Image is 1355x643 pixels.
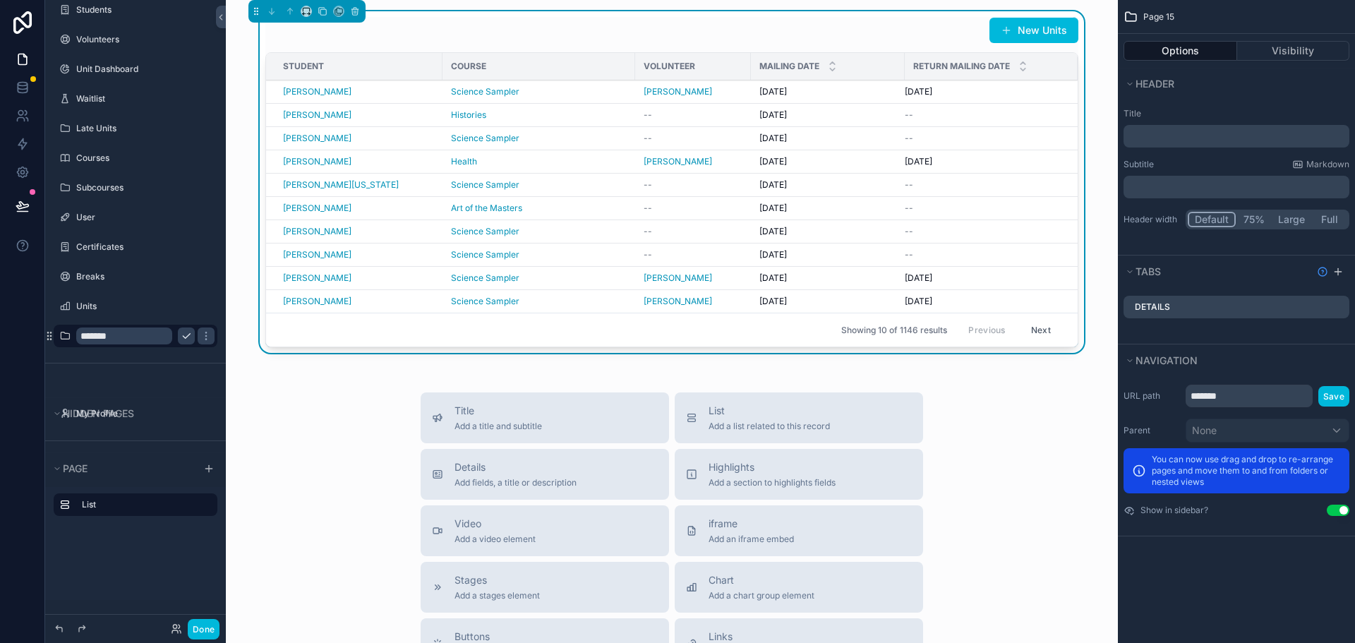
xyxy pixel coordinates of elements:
[454,590,540,601] span: Add a stages element
[759,109,896,121] a: [DATE]
[644,86,742,97] a: [PERSON_NAME]
[283,156,351,167] a: [PERSON_NAME]
[283,133,434,144] a: [PERSON_NAME]
[644,86,712,97] a: [PERSON_NAME]
[76,271,209,282] a: Breaks
[451,296,627,307] a: Science Sampler
[51,459,195,479] button: Page
[454,534,536,545] span: Add a video element
[451,156,477,167] span: Health
[451,226,519,237] a: Science Sampler
[283,226,434,237] a: [PERSON_NAME]
[644,133,652,144] span: --
[644,249,652,260] span: --
[759,203,896,214] a: [DATE]
[644,179,742,191] a: --
[644,272,742,284] a: [PERSON_NAME]
[1124,74,1341,94] button: Header
[283,203,351,214] a: [PERSON_NAME]
[451,179,627,191] a: Science Sampler
[905,86,932,97] span: [DATE]
[709,534,794,545] span: Add an iframe embed
[644,156,742,167] a: [PERSON_NAME]
[759,272,787,284] span: [DATE]
[1186,419,1349,443] button: None
[1306,159,1349,170] span: Markdown
[283,133,351,144] span: [PERSON_NAME]
[1237,41,1350,61] button: Visibility
[1152,454,1341,488] p: You can now use drag and drop to re-arrange pages and move them to and from folders or nested views
[759,61,819,72] span: Mailing Date
[1192,423,1217,438] span: None
[451,109,486,121] a: Histories
[644,109,652,121] span: --
[451,249,627,260] a: Science Sampler
[76,212,209,223] label: User
[451,296,519,307] a: Science Sampler
[1236,212,1272,227] button: 75%
[454,460,577,474] span: Details
[76,408,209,419] label: My Profile
[905,156,932,167] span: [DATE]
[675,505,923,556] button: iframeAdd an iframe embed
[759,109,787,121] span: [DATE]
[1124,351,1341,371] button: Navigation
[76,123,209,134] label: Late Units
[421,562,669,613] button: StagesAdd a stages element
[989,18,1078,43] button: New Units
[283,249,434,260] a: [PERSON_NAME]
[905,86,1061,97] a: [DATE]
[759,133,896,144] a: [DATE]
[644,249,742,260] a: --
[283,156,434,167] a: [PERSON_NAME]
[451,133,519,144] a: Science Sampler
[905,109,1061,121] a: --
[905,272,1061,284] a: [DATE]
[709,590,814,601] span: Add a chart group element
[451,179,519,191] a: Science Sampler
[644,156,712,167] span: [PERSON_NAME]
[1311,212,1347,227] button: Full
[644,226,742,237] a: --
[421,449,669,500] button: DetailsAdd fields, a title or description
[451,203,522,214] a: Art of the Masters
[759,86,896,97] a: [DATE]
[51,404,212,423] button: Hidden pages
[905,296,932,307] span: [DATE]
[421,505,669,556] button: VideoAdd a video element
[76,64,209,75] a: Unit Dashboard
[283,272,434,284] a: [PERSON_NAME]
[759,272,896,284] a: [DATE]
[905,203,1061,214] a: --
[644,272,712,284] a: [PERSON_NAME]
[283,249,351,260] a: [PERSON_NAME]
[76,34,209,45] a: Volunteers
[76,182,209,193] a: Subcourses
[421,392,669,443] button: TitleAdd a title and subtitle
[76,152,209,164] label: Courses
[1292,159,1349,170] a: Markdown
[905,249,913,260] span: --
[709,477,836,488] span: Add a section to highlights fields
[283,296,434,307] a: [PERSON_NAME]
[1135,301,1170,313] label: Details
[644,133,742,144] a: --
[905,296,1061,307] a: [DATE]
[759,249,787,260] span: [DATE]
[451,272,519,284] span: Science Sampler
[759,156,787,167] span: [DATE]
[759,296,896,307] a: [DATE]
[905,133,913,144] span: --
[1124,214,1180,225] label: Header width
[451,86,519,97] a: Science Sampler
[451,249,519,260] a: Science Sampler
[759,179,787,191] span: [DATE]
[451,203,627,214] a: Art of the Masters
[913,61,1010,72] span: Return Mailing Date
[283,296,351,307] a: [PERSON_NAME]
